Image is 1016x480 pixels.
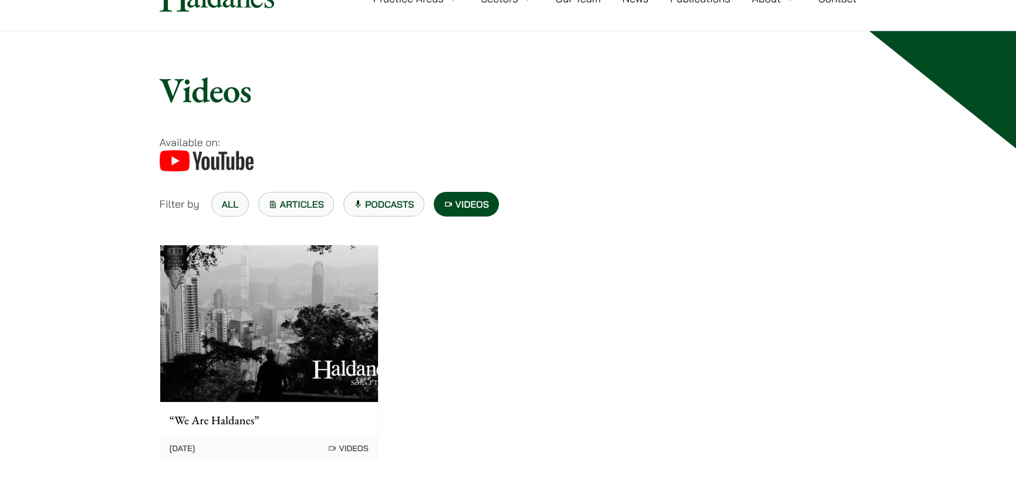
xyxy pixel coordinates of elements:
span: Filter by [160,196,200,212]
a: “We Are Haldanes” [DATE] Videos [160,245,379,459]
img: YouTube [160,150,254,171]
a: Podcasts [343,192,424,217]
h1: Videos [160,69,857,111]
p: Available on: [160,134,857,175]
span: Videos [328,443,369,454]
a: Videos [434,192,499,217]
time: [DATE] [170,443,195,454]
p: “We Are Haldanes” [170,411,369,429]
a: Articles [258,192,335,217]
a: All [211,192,248,217]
